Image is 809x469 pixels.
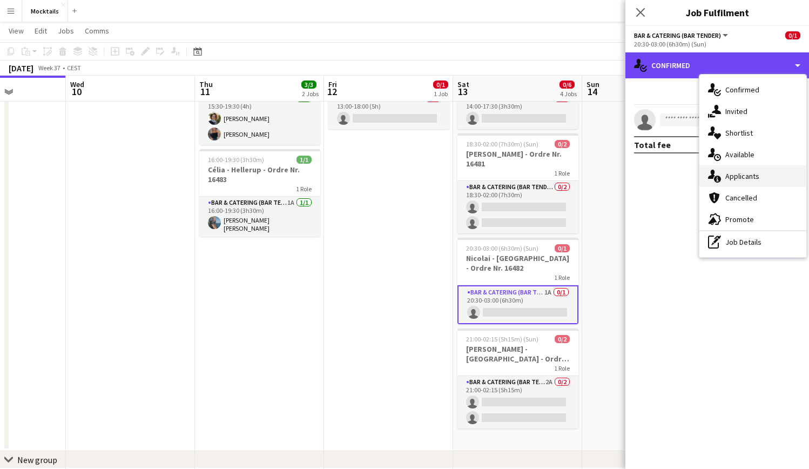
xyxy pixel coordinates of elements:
div: 1 Job [434,90,448,98]
h3: Nicolai - [GEOGRAPHIC_DATA] - Ordre Nr. 16482 [457,253,578,273]
app-card-role: Bar & Catering (Bar Tender)1A0/120:30-03:00 (6h30m) [457,285,578,324]
span: Promote [725,215,754,224]
a: Comms [80,24,113,38]
app-card-role: Bar & Catering (Bar Tender)2A0/221:00-02:15 (5h15m) [457,376,578,428]
span: 0/6 [559,81,575,89]
span: Fri [328,79,337,89]
app-card-role: Bar & Catering (Bar Tender)1A1/116:00-19:30 (3h30m)[PERSON_NAME] [PERSON_NAME] [199,197,320,237]
span: Available [725,150,754,159]
span: 10 [69,85,84,98]
span: 1/1 [296,156,312,164]
a: View [4,24,28,38]
span: Wed [70,79,84,89]
app-job-card: 18:30-02:00 (7h30m) (Sun)0/2[PERSON_NAME] - Ordre Nr. 164811 RoleBar & Catering (Bar Tender)0/218... [457,133,578,233]
div: Confirmed [625,52,809,78]
span: Jobs [58,26,74,36]
div: Job Details [699,231,806,253]
h3: Job Fulfilment [625,5,809,19]
span: Week 37 [36,64,63,72]
span: 3/3 [301,81,316,89]
span: Cancelled [725,193,757,203]
span: 20:30-03:00 (6h30m) (Sun) [466,244,538,252]
span: 1 Role [296,185,312,193]
a: Edit [30,24,51,38]
div: 20:30-03:00 (6h30m) (Sun) [634,40,800,48]
span: 1 Role [554,364,570,372]
span: Comms [85,26,109,36]
h3: Célia - Hellerup - Ordre Nr. 16483 [199,165,320,184]
span: 0/2 [555,140,570,148]
span: Sun [586,79,599,89]
div: 4 Jobs [560,90,577,98]
a: Jobs [53,24,78,38]
h3: [PERSON_NAME] - [GEOGRAPHIC_DATA] - Ordre Nr. 16489 [457,344,578,364]
div: New group [17,454,57,465]
span: 12 [327,85,337,98]
span: 0/2 [555,335,570,343]
span: Invited [725,106,747,116]
app-card-role: Bar & Catering (Bar Tender)0/114:00-17:30 (3h30m) [457,92,578,129]
div: 2 Jobs [302,90,319,98]
app-job-card: 21:00-02:15 (5h15m) (Sun)0/2[PERSON_NAME] - [GEOGRAPHIC_DATA] - Ordre Nr. 164891 RoleBar & Cateri... [457,329,578,428]
span: 13 [456,85,469,98]
span: Edit [35,26,47,36]
div: Total fee [634,139,671,150]
span: Sat [457,79,469,89]
span: 0/1 [555,244,570,252]
span: 16:00-19:30 (3h30m) [208,156,264,164]
span: Shortlist [725,128,753,138]
span: 11 [198,85,213,98]
span: 1 Role [554,273,570,282]
span: 14 [585,85,599,98]
span: Thu [199,79,213,89]
span: 0/1 [433,81,448,89]
span: 1 Role [554,169,570,177]
h3: [PERSON_NAME] - Ordre Nr. 16481 [457,149,578,169]
button: Mocktails [22,1,68,22]
span: View [9,26,24,36]
span: Applicants [725,171,759,181]
span: 0/1 [785,31,800,39]
div: [DATE] [9,63,33,73]
span: Confirmed [725,85,759,95]
span: 21:00-02:15 (5h15m) (Sun) [466,335,538,343]
app-job-card: 20:30-03:00 (6h30m) (Sun)0/1Nicolai - [GEOGRAPHIC_DATA] - Ordre Nr. 164821 RoleBar & Catering (Ba... [457,238,578,324]
app-card-role: Bar & Catering (Bar Tender)1A0/113:00-18:00 (5h) [328,92,449,129]
span: 18:30-02:00 (7h30m) (Sun) [466,140,538,148]
button: Bar & Catering (Bar Tender) [634,31,730,39]
app-job-card: 16:00-19:30 (3h30m)1/1Célia - Hellerup - Ordre Nr. 164831 RoleBar & Catering (Bar Tender)1A1/116:... [199,149,320,237]
app-card-role: Bar & Catering (Bar Tender)0/218:30-02:00 (7h30m) [457,181,578,233]
div: CEST [67,64,81,72]
app-card-role: Bar & Catering (Bar Tender)2A2/215:30-19:30 (4h)[PERSON_NAME][PERSON_NAME] [199,92,320,145]
span: Bar & Catering (Bar Tender) [634,31,721,39]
